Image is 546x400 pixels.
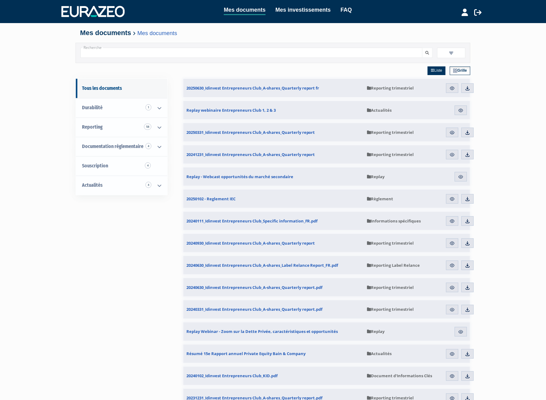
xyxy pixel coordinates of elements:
[367,107,392,113] span: Actualités
[465,374,470,379] img: download.svg
[186,240,315,246] span: 20240930_Idinvest Entrepreneurs Club_A-shares_Quarterly report
[80,29,466,37] h4: Mes documents
[146,104,151,110] span: 1
[82,163,108,169] span: Souscription
[183,278,364,297] a: 20240630_Idinvest Entrepreneurs Club_A-shares_Quarterly report.pdf
[183,145,364,164] a: 20241231_Idinvest Entrepreneurs Club_A-shares_Quarterly report
[186,307,323,312] span: 20240331_Idinvest Entrepreneurs Club_A-shares_Quarterly report.pdf
[458,108,464,113] img: eye.svg
[465,241,470,246] img: download.svg
[144,124,151,130] span: 58
[186,174,293,179] span: Replay - Webcast opportunités du marché secondaire
[183,123,364,142] a: 20250331_Idinvest Entrepreneurs Club_A-shares_Quarterly report
[450,307,455,313] img: eye.svg
[367,152,414,157] span: Reporting trimestriel
[183,345,364,363] a: Résumé 15e Rapport annuel Private Equity Bain & Company
[465,218,470,224] img: download.svg
[186,285,323,290] span: 20240630_Idinvest Entrepreneurs Club_A-shares_Quarterly report.pdf
[367,130,414,135] span: Reporting trimestriel
[341,6,352,14] a: FAQ
[183,300,364,319] a: 20240331_Idinvest Entrepreneurs Club_A-shares_Quarterly report.pdf
[186,373,278,379] span: 20240102_Idinvest Entrepreneurs Club_KID.pdf
[186,196,236,202] span: 20250102 - Reglement IEC
[367,285,414,290] span: Reporting trimestriel
[186,130,315,135] span: 20250331_Idinvest Entrepreneurs Club_A-shares_Quarterly report
[428,66,446,75] a: Liste
[450,86,455,91] img: eye.svg
[367,329,384,334] span: Replay
[183,256,364,274] a: 20240630_Idinvest Entrepreneurs Club_A-shares_Label Relance Report_FR.pdf
[186,262,338,268] span: 20240630_Idinvest Entrepreneurs Club_A-shares_Label Relance Report_FR.pdf
[367,196,393,202] span: Règlement
[367,85,414,91] span: Reporting trimestriel
[450,241,455,246] img: eye.svg
[465,130,470,135] img: download.svg
[367,351,392,357] span: Actualités
[450,374,455,379] img: eye.svg
[183,234,364,252] a: 20240930_Idinvest Entrepreneurs Club_A-shares_Quarterly report
[465,285,470,290] img: download.svg
[183,322,364,341] a: Replay Webinar - Zoom sur la Dette Privée, caractéristiques et opportunités
[186,85,319,91] span: 20250630_Idinvest Entrepreneurs Club_A-shares_Quarterly report fr
[465,351,470,357] img: download.svg
[183,190,364,208] a: 20250102 - Reglement IEC
[465,152,470,158] img: download.svg
[82,182,103,188] span: Actualités
[76,98,167,118] a: Durabilité 1
[186,329,338,334] span: Replay Webinar - Zoom sur la Dette Privée, caractéristiques et opportunités
[82,105,103,110] span: Durabilité
[146,182,151,188] span: 4
[224,6,266,15] a: Mes documents
[367,240,414,246] span: Reporting trimestriel
[183,79,364,97] a: 20250630_Idinvest Entrepreneurs Club_A-shares_Quarterly report fr
[145,162,151,169] span: 4
[138,30,177,36] a: Mes documents
[275,6,331,14] a: Mes investissements
[76,176,167,195] a: Actualités 4
[450,130,455,135] img: eye.svg
[186,218,318,224] span: 20240111_Idinvest Entrepreneurs Club_Specific information_FR.pdf
[458,174,464,180] img: eye.svg
[146,143,151,149] span: 4
[450,152,455,158] img: eye.svg
[367,373,432,379] span: Document d'Informations Clés
[450,196,455,202] img: eye.svg
[186,152,315,157] span: 20241231_Idinvest Entrepreneurs Club_A-shares_Quarterly report
[367,218,421,224] span: Informations spécifiques
[186,351,306,357] span: Résumé 15e Rapport annuel Private Equity Bain & Company
[449,50,454,56] img: filter.svg
[186,107,276,113] span: Replay webinaire Entrepreneurs Club 1, 2 & 3
[458,329,464,335] img: eye.svg
[465,263,470,268] img: download.svg
[183,101,364,119] a: Replay webinaire Entrepreneurs Club 1, 2 & 3
[450,285,455,290] img: eye.svg
[76,137,167,156] a: Documentation règlementaire 4
[450,66,470,75] a: Grille
[183,167,364,186] a: Replay - Webcast opportunités du marché secondaire
[367,262,420,268] span: Reporting Label Relance
[76,118,167,137] a: Reporting 58
[183,212,364,230] a: 20240111_Idinvest Entrepreneurs Club_Specific information_FR.pdf
[367,307,414,312] span: Reporting trimestriel
[82,124,103,130] span: Reporting
[76,156,167,176] a: Souscription4
[80,48,423,58] input: Recherche
[465,307,470,313] img: download.svg
[76,79,167,98] a: Tous les documents
[367,174,384,179] span: Replay
[465,196,470,202] img: download.svg
[465,86,470,91] img: download.svg
[450,263,455,268] img: eye.svg
[450,351,455,357] img: eye.svg
[450,218,455,224] img: eye.svg
[82,143,143,149] span: Documentation règlementaire
[183,367,364,385] a: 20240102_Idinvest Entrepreneurs Club_KID.pdf
[61,6,125,17] img: 1732889491-logotype_eurazeo_blanc_rvb.png
[453,69,458,73] img: grid.svg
